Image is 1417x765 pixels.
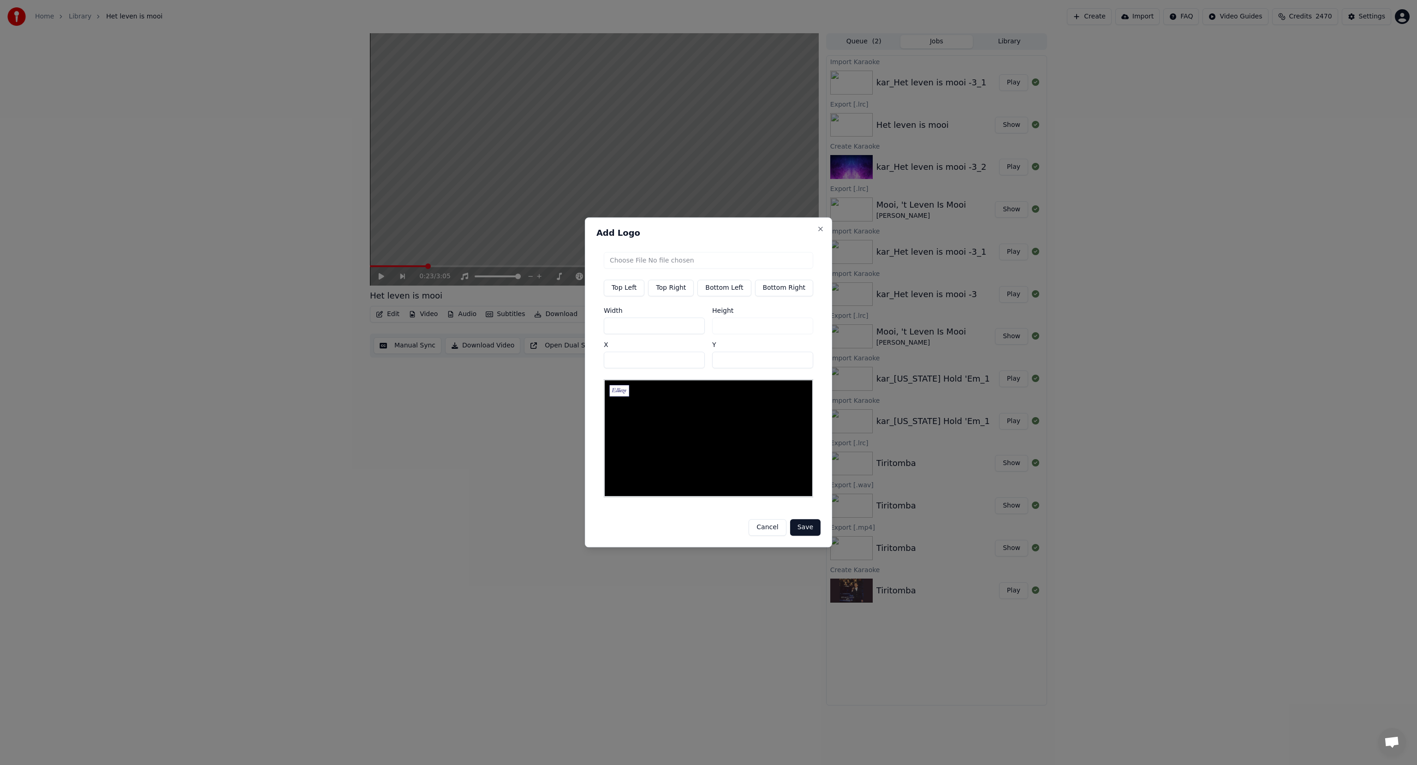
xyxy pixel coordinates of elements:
button: Save [790,520,821,536]
button: Bottom Left [697,280,751,296]
label: Y [712,341,813,348]
label: Width [604,307,705,314]
label: X [604,341,705,348]
img: Logo [609,385,630,397]
button: Top Left [604,280,644,296]
button: Cancel [749,520,786,536]
button: Top Right [648,280,694,296]
h2: Add Logo [596,229,821,237]
button: Bottom Right [755,280,813,296]
label: Height [712,307,813,314]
